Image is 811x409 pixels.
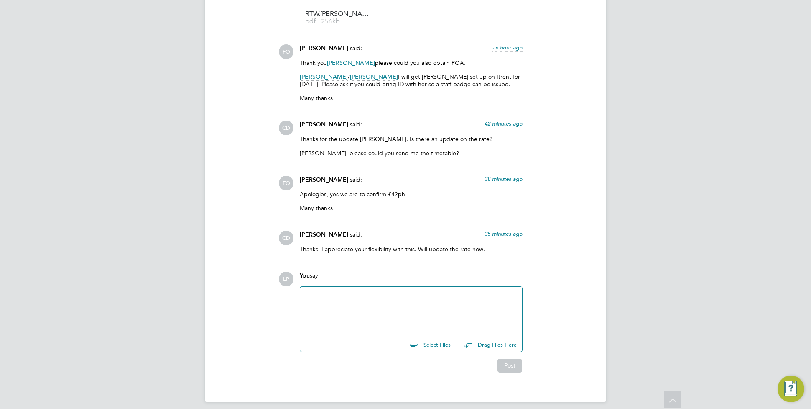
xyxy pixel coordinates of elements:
[300,94,523,102] p: Many thanks
[279,231,293,245] span: CD
[492,44,523,51] span: an hour ago
[300,73,348,81] span: [PERSON_NAME]
[300,45,348,52] span: [PERSON_NAME]
[300,204,523,212] p: Many thanks
[300,272,310,279] span: You
[305,18,372,25] span: pdf - 256kb
[300,149,523,157] p: [PERSON_NAME], please could you send me the timetable?
[485,175,523,183] span: 38 minutes ago
[279,176,293,190] span: FO
[279,121,293,135] span: CD
[300,59,523,67] p: Thank you please could you also obtain POA.
[350,176,362,183] span: said:
[279,44,293,59] span: FO
[350,231,362,238] span: said:
[497,359,522,372] button: Post
[350,73,398,81] span: [PERSON_NAME]
[300,176,348,183] span: [PERSON_NAME]
[485,120,523,127] span: 42 minutes ago
[300,272,523,286] div: say:
[300,73,523,88] p: / I will get [PERSON_NAME] set up on Itrent for [DATE]. Please ask if you could bring ID with her...
[327,59,375,67] span: [PERSON_NAME]
[305,11,372,17] span: RTW.[PERSON_NAME]%20Monrose.OP.
[300,190,523,198] p: Apologies, yes we are to confirm £42ph
[350,121,362,128] span: said:
[300,231,348,238] span: [PERSON_NAME]
[300,135,523,143] p: Thanks for the update [PERSON_NAME]. Is there an update on the rate?
[350,44,362,52] span: said:
[457,336,517,354] button: Drag Files Here
[485,230,523,237] span: 35 minutes ago
[305,11,372,25] a: RTW.[PERSON_NAME]%20Monrose.OP. pdf - 256kb
[279,272,293,286] span: LP
[778,376,804,402] button: Engage Resource Center
[300,121,348,128] span: [PERSON_NAME]
[300,245,523,253] p: Thanks! I appreciate your flexibility with this. Will update the rate now.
